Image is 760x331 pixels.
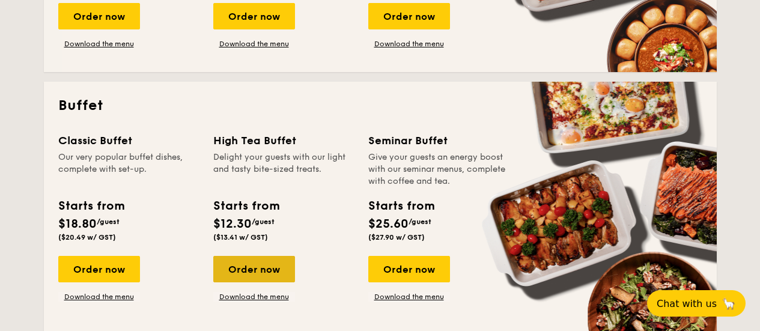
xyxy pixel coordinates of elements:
[213,197,279,215] div: Starts from
[58,151,199,187] div: Our very popular buffet dishes, complete with set-up.
[58,217,97,231] span: $18.80
[58,256,140,282] div: Order now
[409,217,431,226] span: /guest
[657,298,717,309] span: Chat with us
[58,3,140,29] div: Order now
[58,132,199,149] div: Classic Buffet
[252,217,275,226] span: /guest
[368,292,450,302] a: Download the menu
[368,217,409,231] span: $25.60
[213,132,354,149] div: High Tea Buffet
[213,256,295,282] div: Order now
[213,292,295,302] a: Download the menu
[368,233,425,241] span: ($27.90 w/ GST)
[368,132,509,149] div: Seminar Buffet
[213,39,295,49] a: Download the menu
[213,233,268,241] span: ($13.41 w/ GST)
[213,3,295,29] div: Order now
[368,197,434,215] div: Starts from
[58,39,140,49] a: Download the menu
[368,256,450,282] div: Order now
[213,217,252,231] span: $12.30
[368,3,450,29] div: Order now
[97,217,120,226] span: /guest
[58,96,702,115] h2: Buffet
[58,197,124,215] div: Starts from
[58,292,140,302] a: Download the menu
[58,233,116,241] span: ($20.49 w/ GST)
[213,151,354,187] div: Delight your guests with our light and tasty bite-sized treats.
[722,297,736,311] span: 🦙
[368,151,509,187] div: Give your guests an energy boost with our seminar menus, complete with coffee and tea.
[368,39,450,49] a: Download the menu
[647,290,746,317] button: Chat with us🦙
